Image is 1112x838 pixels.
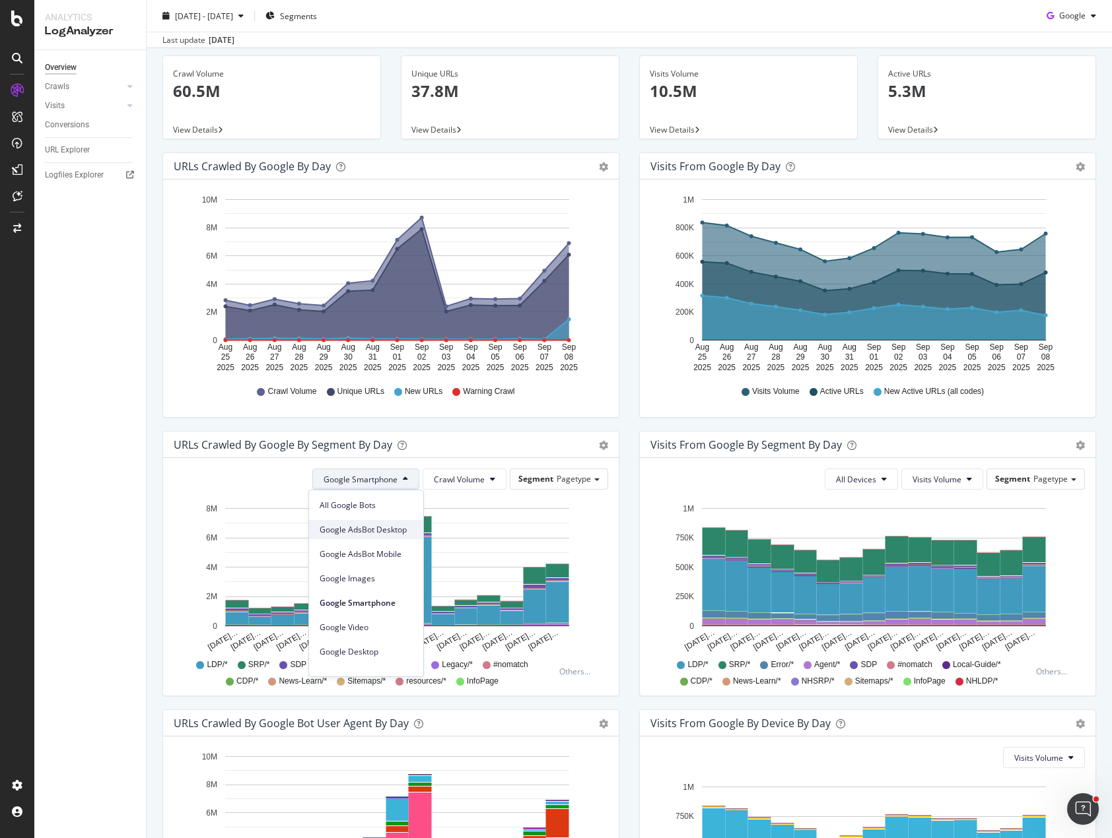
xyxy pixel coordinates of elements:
div: gear [1076,441,1085,450]
text: Aug [695,342,709,352]
div: Visits from Google by day [650,160,781,173]
button: All Devices [825,468,898,490]
div: Others... [1036,666,1073,677]
div: Visits [45,99,65,113]
text: 2025 [217,363,234,372]
text: 02 [417,352,427,362]
button: Visits Volume [901,468,983,490]
a: Conversions [45,118,137,132]
text: 28 [295,352,304,362]
text: 2025 [841,363,858,372]
text: 2025 [487,363,504,372]
text: 2025 [437,363,455,372]
text: Sep [940,342,955,352]
text: Sep [916,342,930,352]
span: InfoPage [914,676,946,687]
text: 25 [221,352,230,362]
span: View Details [650,124,695,135]
text: 0 [689,622,694,631]
span: Google AdsBot Mobile [320,548,413,560]
span: CDP/* [691,676,712,687]
p: 60.5M [173,80,370,102]
span: News-Learn/* [733,676,781,687]
span: Google Smartphone [320,597,413,609]
text: Aug [843,342,856,352]
text: Aug [720,342,734,352]
span: Google [1059,10,1086,21]
text: 800K [676,224,694,233]
text: Aug [243,342,257,352]
div: URL Explorer [45,143,90,157]
text: 2025 [792,363,810,372]
text: Sep [867,342,882,352]
text: Sep [513,342,528,352]
span: #nomatch [897,659,932,670]
p: 5.3M [888,80,1086,102]
text: 06 [992,352,1002,362]
div: gear [599,162,608,172]
span: Crawl Volume [267,386,316,397]
text: 01 [870,352,879,362]
text: Sep [439,342,454,352]
div: gear [599,441,608,450]
span: Visits Volume [752,386,800,397]
span: Pagetype [557,473,591,484]
span: NHLDP/* [966,676,998,687]
span: Error/* [771,659,794,670]
div: [DATE] [209,34,234,46]
text: 2025 [560,363,578,372]
button: Google [1041,5,1101,26]
svg: A chart. [650,190,1080,373]
button: Google Smartphone [312,468,419,490]
text: 2025 [462,363,480,372]
text: 27 [270,352,279,362]
div: Overview [45,61,77,75]
span: Segments [280,10,317,21]
svg: A chart. [174,190,604,373]
text: 2025 [889,363,907,372]
text: 28 [771,352,781,362]
span: Legacy/* [442,659,473,670]
div: Crawl Volume [173,68,370,80]
text: Aug [818,342,832,352]
text: 750K [676,812,694,821]
text: 0 [689,336,694,345]
p: 37.8M [411,80,609,102]
iframe: Intercom live chat [1067,793,1099,825]
div: Active URLs [888,68,1086,80]
div: URLs Crawled by Google by day [174,160,331,173]
span: New Active URLs (all codes) [884,386,984,397]
text: 2025 [265,363,283,372]
span: SRP/* [248,659,270,670]
span: Local-Guide/* [953,659,1001,670]
span: Visits Volume [913,474,961,485]
text: 31 [845,352,854,362]
text: Aug [769,342,782,352]
text: 400K [676,280,694,289]
div: Last update [162,34,234,46]
text: 2025 [291,363,308,372]
text: 6M [206,533,217,542]
span: Crawl Volume [434,474,485,485]
p: 10.5M [650,80,847,102]
text: 05 [967,352,977,362]
text: 30 [344,352,353,362]
text: 1M [683,504,694,513]
text: Sep [965,342,979,352]
div: URLs Crawled by Google By Segment By Day [174,438,392,451]
text: 29 [319,352,328,362]
text: 1M [683,783,694,792]
text: 8M [206,504,217,513]
text: 8M [206,224,217,233]
text: 03 [919,352,928,362]
text: 4M [206,563,217,572]
button: Segments [260,5,322,26]
text: 02 [894,352,903,362]
div: Conversions [45,118,89,132]
text: 2025 [1012,363,1030,372]
svg: A chart. [174,500,604,653]
span: New URLs [405,386,442,397]
text: 2025 [767,363,785,372]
